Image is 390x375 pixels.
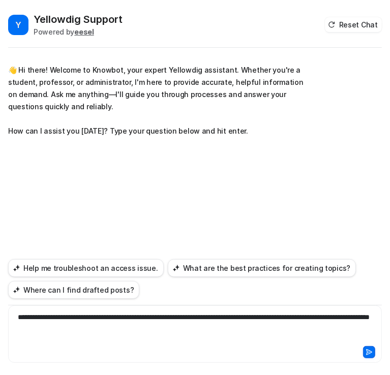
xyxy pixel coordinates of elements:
[8,15,28,35] span: Y
[34,26,123,37] div: Powered by
[8,259,164,277] button: Help me troubleshoot an access issue.
[325,17,382,32] button: Reset Chat
[74,27,94,36] b: eesel
[8,64,306,137] p: 👋 Hi there! Welcome to Knowbot, your expert Yellowdig assistant. Whether you're a student, profes...
[34,12,123,26] h2: Yellowdig Support
[8,281,139,299] button: Where can I find drafted posts?
[168,259,356,277] button: What are the best practices for creating topics?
